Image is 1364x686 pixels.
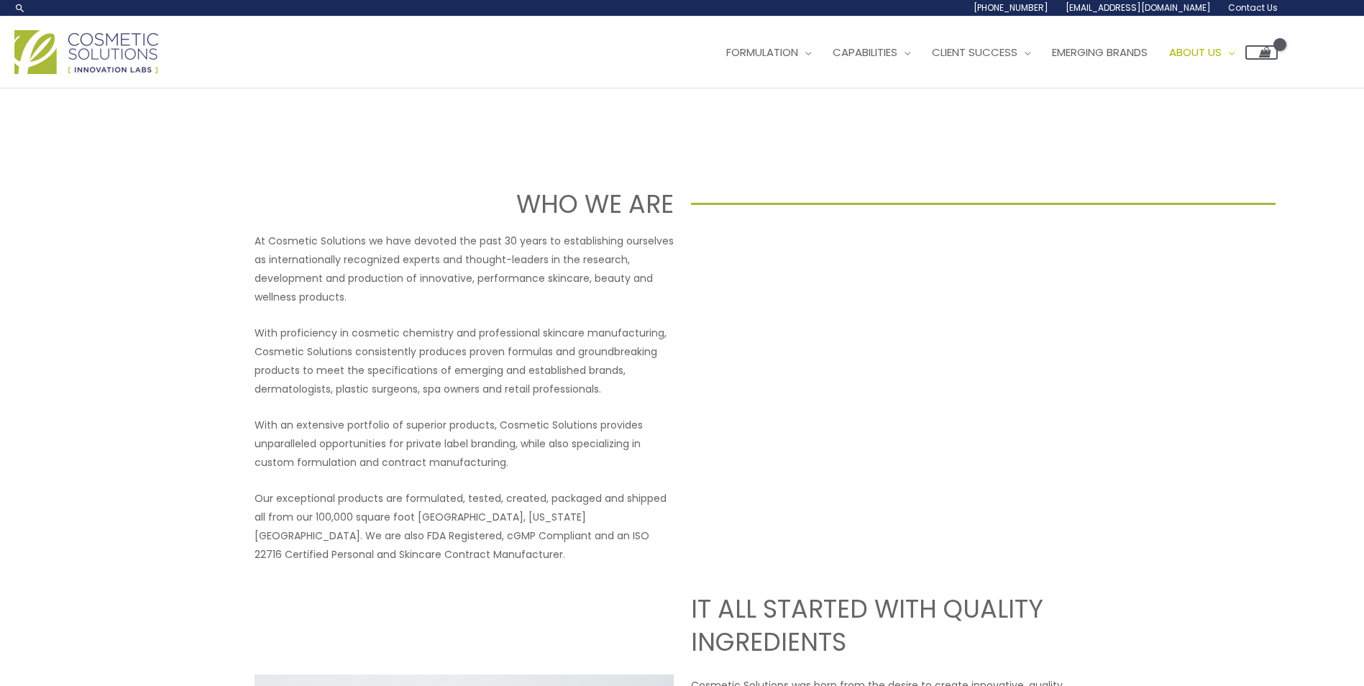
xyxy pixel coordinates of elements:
[691,232,1110,467] iframe: Get to know Cosmetic Solutions Private Label Skin Care
[255,489,674,564] p: Our exceptional products are formulated, tested, created, packaged and shipped all from our 100,0...
[1052,45,1148,60] span: Emerging Brands
[255,324,674,398] p: With proficiency in cosmetic chemistry and professional skincare manufacturing, Cosmetic Solution...
[822,31,921,74] a: Capabilities
[255,232,674,306] p: At Cosmetic Solutions we have devoted the past 30 years to establishing ourselves as internationa...
[1245,45,1278,60] a: View Shopping Cart, empty
[726,45,798,60] span: Formulation
[1041,31,1158,74] a: Emerging Brands
[921,31,1041,74] a: Client Success
[1169,45,1222,60] span: About Us
[1158,31,1245,74] a: About Us
[705,31,1278,74] nav: Site Navigation
[14,2,26,14] a: Search icon link
[1066,1,1211,14] span: [EMAIL_ADDRESS][DOMAIN_NAME]
[691,593,1110,658] h2: IT ALL STARTED WITH QUALITY INGREDIENTS
[255,416,674,472] p: With an extensive portfolio of superior products, Cosmetic Solutions provides unparalleled opport...
[715,31,822,74] a: Formulation
[974,1,1048,14] span: [PHONE_NUMBER]
[88,186,673,221] h1: WHO WE ARE
[833,45,897,60] span: Capabilities
[14,30,158,74] img: Cosmetic Solutions Logo
[932,45,1017,60] span: Client Success
[1228,1,1278,14] span: Contact Us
